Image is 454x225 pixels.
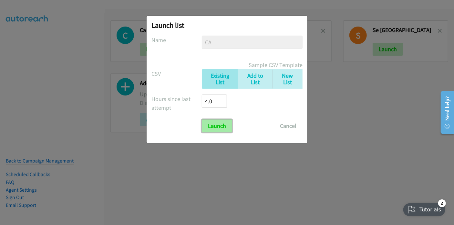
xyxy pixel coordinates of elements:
a: Add to List [238,69,273,89]
label: CSV [151,69,202,78]
iframe: Checklist [399,197,449,220]
a: Existing List [202,69,238,89]
label: Hours since last attempt [151,95,202,112]
a: Sample CSV Template [249,61,303,69]
label: Name [151,36,202,44]
button: Cancel [274,119,303,132]
input: Launch [202,119,232,132]
iframe: Resource Center [436,87,454,138]
a: New List [273,69,303,89]
h2: Launch list [151,21,303,30]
